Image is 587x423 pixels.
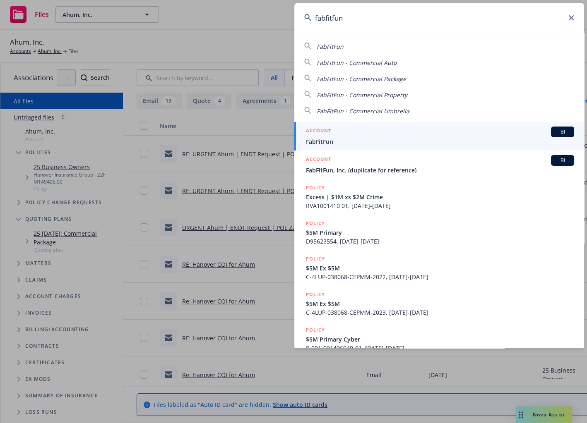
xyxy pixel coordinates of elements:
span: FabFitFun [317,43,344,50]
span: $5M Ex $5M [306,264,574,272]
h5: POLICY [306,326,325,334]
a: POLICY$5M Ex $5MC-4LUP-038068-CEPMM-2022, [DATE]-[DATE] [294,250,584,286]
a: ACCOUNTBIFabFitFun, Inc. (duplicate for reference) [294,151,584,179]
span: C-4LUP-038068-CEPMM-2023, [DATE]-[DATE] [306,308,574,317]
span: FabFitFun [306,137,574,146]
span: D95623554, [DATE]-[DATE] [306,237,574,246]
h5: POLICY [306,219,325,227]
span: BI [554,157,571,164]
input: Search... [294,3,584,33]
span: FabFitFun, Inc. (duplicate for reference) [306,166,574,174]
span: P-001-001406940-01, [DATE]-[DATE] [306,344,574,352]
span: FabFitFun - Commercial Auto [317,59,397,67]
span: $5M Primary [306,228,574,237]
a: POLICY$5M Ex $5MC-4LUP-038068-CEPMM-2023, [DATE]-[DATE] [294,286,584,321]
a: POLICY$5M Primary CyberP-001-001406940-01, [DATE]-[DATE] [294,321,584,357]
span: FabFitFun - Commercial Property [317,91,407,99]
h5: POLICY [306,290,325,299]
span: FabFitFun - Commercial Umbrella [317,107,409,115]
a: POLICY$5M PrimaryD95623554, [DATE]-[DATE] [294,215,584,250]
span: FabFitFun - Commercial Package [317,75,406,83]
h5: POLICY [306,255,325,263]
span: RVA1001410 01, [DATE]-[DATE] [306,201,574,210]
a: POLICYExcess | $1M xs $2M CrimeRVA1001410 01, [DATE]-[DATE] [294,179,584,215]
a: ACCOUNTBIFabFitFun [294,122,584,151]
span: $5M Primary Cyber [306,335,574,344]
span: BI [554,128,571,136]
h5: POLICY [306,184,325,192]
span: C-4LUP-038068-CEPMM-2022, [DATE]-[DATE] [306,272,574,281]
span: Excess | $1M xs $2M Crime [306,193,574,201]
span: $5M Ex $5M [306,299,574,308]
h5: ACCOUNT [306,155,331,165]
h5: ACCOUNT [306,127,331,136]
